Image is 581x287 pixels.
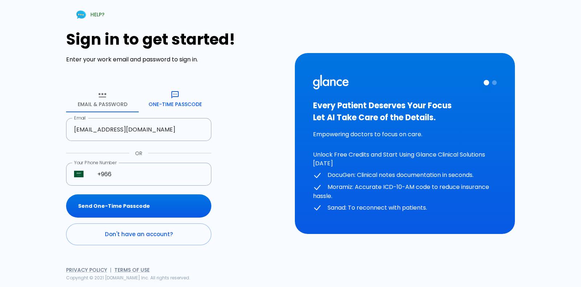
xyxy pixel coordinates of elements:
[71,166,86,182] button: Select country
[139,86,211,112] button: One-Time Passcode
[66,55,286,64] p: Enter your work email and password to sign in.
[66,266,107,274] a: Privacy Policy
[313,100,497,124] h3: Every Patient Deserves Your Focus Let AI Take Care of the Details.
[114,266,150,274] a: Terms of Use
[74,115,86,121] label: Email
[135,150,142,157] p: OR
[74,159,117,166] label: Your Phone Number
[313,150,497,168] p: Unlock Free Credits and Start Using Glance Clinical Solutions [DATE]
[66,275,190,281] span: Copyright © 2021 [DOMAIN_NAME] Inc. All rights reserved.
[66,5,113,24] a: HELP?
[66,31,286,48] h1: Sign in to get started!
[66,118,203,141] input: dr.ahmed@clinic.com
[74,171,84,177] img: Saudi Arabia
[313,203,497,213] p: Sanad: To reconnect with patients.
[110,266,111,274] span: |
[75,8,88,21] img: Chat Support
[313,130,497,139] p: Empowering doctors to focus on care.
[313,183,497,201] p: Moramiz: Accurate ICD-10-AM code to reduce insurance hassle.
[66,86,139,112] button: Email & Password
[66,223,211,245] a: Don't have an account?
[66,194,211,218] button: Send One-Time Passcode
[313,171,497,180] p: DocuGen: Clinical notes documentation in seconds.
